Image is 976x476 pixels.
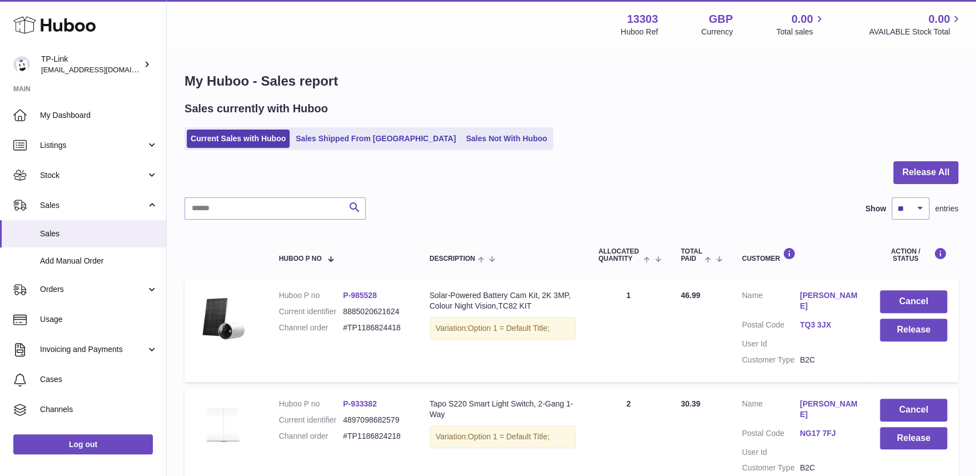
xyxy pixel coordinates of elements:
[430,290,576,311] div: Solar-Powered Battery Cam Kit, 2K 3MP, Colour Night Vision,TC82 KIT
[468,324,550,333] span: Option 1 = Default Title;
[40,374,158,385] span: Cases
[468,432,550,441] span: Option 1 = Default Title;
[40,314,158,325] span: Usage
[343,399,377,408] a: P-933382
[187,130,290,148] a: Current Sales with Huboo
[800,463,858,473] dd: B2C
[880,427,947,450] button: Release
[41,65,163,74] span: [EMAIL_ADDRESS][DOMAIN_NAME]
[40,170,146,181] span: Stock
[41,54,141,75] div: TP-Link
[800,428,858,439] a: NG17 7FJ
[279,415,343,425] dt: Current identifier
[869,12,963,37] a: 0.00 AVAILABLE Stock Total
[40,140,146,151] span: Listings
[185,72,958,90] h1: My Huboo - Sales report
[279,306,343,317] dt: Current identifier
[776,27,825,37] span: Total sales
[893,161,958,184] button: Release All
[742,399,800,423] dt: Name
[196,399,251,454] img: Tapo-S220_EU_-1.0-package-1000x1000_large_20220812074448t.png
[742,290,800,314] dt: Name
[40,256,158,266] span: Add Manual Order
[343,291,377,300] a: P-985528
[40,110,158,121] span: My Dashboard
[185,101,328,116] h2: Sales currently with Huboo
[13,434,153,454] a: Log out
[430,399,576,420] div: Tapo S220 Smart Light Switch, 2-Gang 1-Way
[621,27,658,37] div: Huboo Ref
[587,279,669,381] td: 1
[681,248,703,262] span: Total paid
[40,284,146,295] span: Orders
[627,12,658,27] strong: 13303
[279,323,343,333] dt: Channel order
[935,204,958,214] span: entries
[709,12,733,27] strong: GBP
[928,12,950,27] span: 0.00
[880,399,947,422] button: Cancel
[279,255,322,262] span: Huboo P no
[880,319,947,341] button: Release
[343,306,407,317] dd: 8885020621624
[800,399,858,420] a: [PERSON_NAME]
[776,12,825,37] a: 0.00 Total sales
[742,463,800,473] dt: Customer Type
[598,248,641,262] span: ALLOCATED Quantity
[880,290,947,313] button: Cancel
[13,56,30,73] img: gaby.chen@tp-link.com
[40,404,158,415] span: Channels
[430,317,576,340] div: Variation:
[279,290,343,301] dt: Huboo P no
[742,247,858,262] div: Customer
[742,339,800,349] dt: User Id
[800,320,858,330] a: TQ3 3JX
[742,447,800,458] dt: User Id
[343,323,407,333] dd: #TP1186824418
[742,320,800,333] dt: Postal Code
[462,130,551,148] a: Sales Not With Huboo
[343,415,407,425] dd: 4897098682579
[869,27,963,37] span: AVAILABLE Stock Total
[40,200,146,211] span: Sales
[800,290,858,311] a: [PERSON_NAME]
[40,344,146,355] span: Invoicing and Payments
[292,130,460,148] a: Sales Shipped From [GEOGRAPHIC_DATA]
[40,229,158,239] span: Sales
[742,355,800,365] dt: Customer Type
[279,399,343,409] dt: Huboo P no
[791,12,813,27] span: 0.00
[800,355,858,365] dd: B2C
[430,425,576,448] div: Variation:
[196,290,251,346] img: 1-pack_large_20240328085758e.png
[742,428,800,442] dt: Postal Code
[343,431,407,442] dd: #TP1186824218
[681,399,700,408] span: 30.39
[430,255,475,262] span: Description
[681,291,700,300] span: 46.99
[880,247,947,262] div: Action / Status
[701,27,733,37] div: Currency
[279,431,343,442] dt: Channel order
[865,204,886,214] label: Show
